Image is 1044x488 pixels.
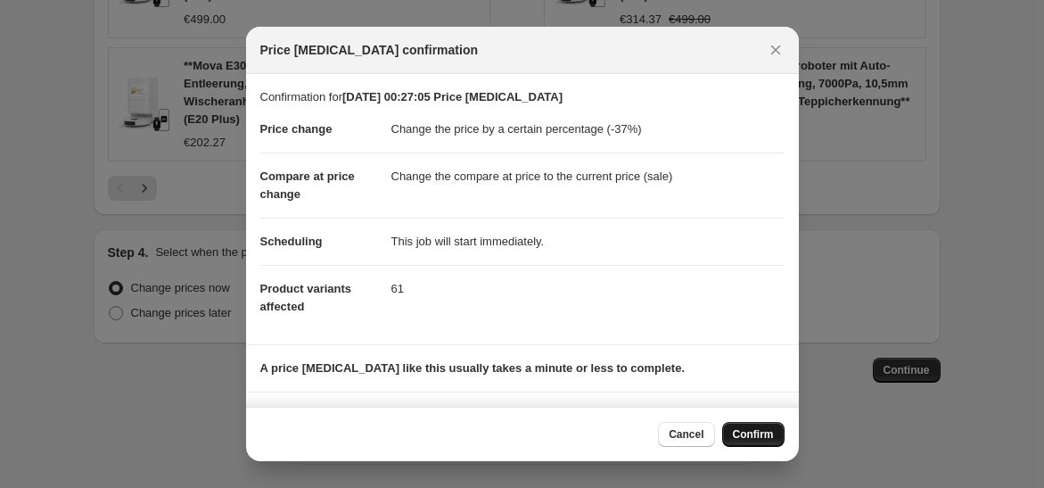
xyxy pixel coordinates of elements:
span: Price [MEDICAL_DATA] confirmation [260,41,479,59]
b: [DATE] 00:27:05 Price [MEDICAL_DATA] [342,90,563,103]
p: Confirmation for [260,88,785,106]
dd: Change the compare at price to the current price (sale) [391,153,785,200]
span: Confirm [733,427,774,442]
span: Compare at price change [260,170,355,201]
span: Price change [260,122,333,136]
button: Confirm [722,422,785,447]
span: Product variants affected [260,282,352,313]
button: Cancel [658,422,714,447]
dd: This job will start immediately. [391,218,785,265]
dd: Change the price by a certain percentage (-37%) [391,106,785,153]
span: Scheduling [260,235,323,248]
dd: 61 [391,265,785,312]
button: Close [763,37,788,62]
b: A price [MEDICAL_DATA] like this usually takes a minute or less to complete. [260,361,686,375]
span: Cancel [669,427,703,442]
